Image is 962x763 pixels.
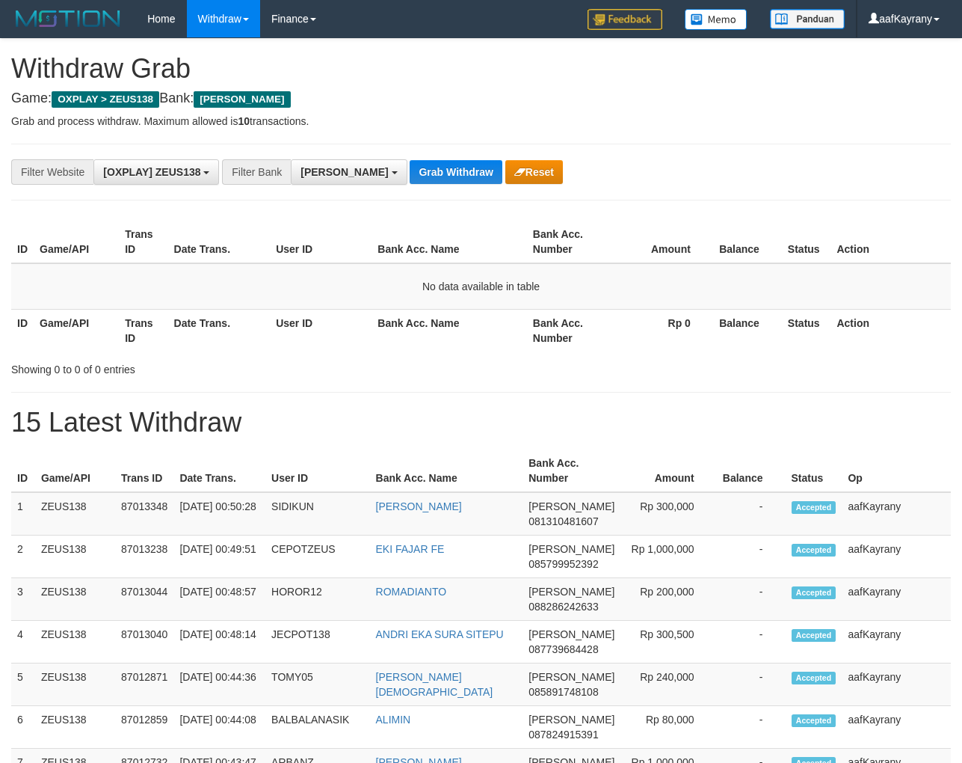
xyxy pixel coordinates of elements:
th: Status [786,450,842,492]
th: Bank Acc. Name [371,221,527,263]
td: aafKayrany [842,578,951,621]
td: ZEUS138 [35,706,115,749]
td: 3 [11,578,35,621]
th: Bank Acc. Name [370,450,523,492]
h4: Game: Bank: [11,91,951,106]
td: CEPOTZEUS [265,536,369,578]
th: Amount [620,450,716,492]
td: - [717,578,786,621]
td: [DATE] 00:44:08 [173,706,265,749]
td: 87013238 [115,536,173,578]
th: Date Trans. [168,221,271,263]
td: BALBALANASIK [265,706,369,749]
th: Bank Acc. Number [527,221,612,263]
span: [PERSON_NAME] [528,671,614,683]
th: Action [830,221,951,263]
td: - [717,706,786,749]
td: 87013044 [115,578,173,621]
a: EKI FAJAR FE [376,543,445,555]
a: [PERSON_NAME] [376,500,462,512]
a: ANDRI EKA SURA SITEPU [376,628,504,640]
span: [PERSON_NAME] [528,586,614,598]
td: [DATE] 00:50:28 [173,492,265,536]
span: [PERSON_NAME] [528,543,614,555]
td: Rp 240,000 [620,664,716,706]
div: Filter Bank [222,159,291,185]
td: Rp 200,000 [620,578,716,621]
th: Op [842,450,951,492]
td: - [717,536,786,578]
span: Copy 081310481607 to clipboard [528,515,598,527]
p: Grab and process withdraw. Maximum allowed is transactions. [11,114,951,129]
td: [DATE] 00:48:14 [173,621,265,664]
th: Game/API [35,450,115,492]
span: Accepted [792,544,836,557]
th: Date Trans. [173,450,265,492]
td: 87012859 [115,706,173,749]
td: TOMY05 [265,664,369,706]
th: Bank Acc. Number [527,309,612,352]
th: Balance [713,221,782,263]
th: Amount [611,221,713,263]
td: No data available in table [11,263,951,310]
div: Filter Website [11,159,93,185]
span: [PERSON_NAME] [528,628,614,640]
td: - [717,621,786,664]
th: Date Trans. [168,309,271,352]
td: 5 [11,664,35,706]
img: panduan.png [770,9,845,29]
th: Balance [717,450,786,492]
h1: Withdraw Grab [11,54,951,84]
th: ID [11,450,35,492]
th: Bank Acc. Number [522,450,620,492]
th: User ID [270,309,371,352]
div: Showing 0 to 0 of 0 entries [11,356,389,377]
a: ROMADIANTO [376,586,447,598]
td: ZEUS138 [35,578,115,621]
th: ID [11,309,34,352]
td: Rp 1,000,000 [620,536,716,578]
td: 87012871 [115,664,173,706]
button: [OXPLAY] ZEUS138 [93,159,219,185]
td: ZEUS138 [35,664,115,706]
a: [PERSON_NAME][DEMOGRAPHIC_DATA] [376,671,493,698]
td: HOROR12 [265,578,369,621]
td: Rp 80,000 [620,706,716,749]
th: Game/API [34,309,119,352]
span: Copy 085799952392 to clipboard [528,558,598,570]
span: Accepted [792,501,836,514]
img: MOTION_logo.png [11,7,125,30]
td: 87013040 [115,621,173,664]
td: 6 [11,706,35,749]
td: aafKayrany [842,492,951,536]
button: Grab Withdraw [410,160,502,184]
button: [PERSON_NAME] [291,159,407,185]
td: ZEUS138 [35,536,115,578]
td: 1 [11,492,35,536]
th: Game/API [34,221,119,263]
span: Accepted [792,672,836,684]
td: - [717,492,786,536]
a: ALIMIN [376,714,411,726]
h1: 15 Latest Withdraw [11,408,951,438]
th: Balance [713,309,782,352]
td: JECPOT138 [265,621,369,664]
td: Rp 300,500 [620,621,716,664]
td: aafKayrany [842,706,951,749]
span: [PERSON_NAME] [194,91,290,108]
span: Copy 085891748108 to clipboard [528,686,598,698]
th: Trans ID [115,450,173,492]
button: Reset [505,160,563,184]
td: 87013348 [115,492,173,536]
img: Feedback.jpg [588,9,662,30]
span: Accepted [792,586,836,599]
span: Copy 088286242633 to clipboard [528,601,598,613]
th: Trans ID [119,221,167,263]
td: 4 [11,621,35,664]
td: [DATE] 00:48:57 [173,578,265,621]
td: SIDIKUN [265,492,369,536]
th: Bank Acc. Name [371,309,527,352]
span: OXPLAY > ZEUS138 [52,91,159,108]
th: Status [782,309,831,352]
span: Accepted [792,714,836,727]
